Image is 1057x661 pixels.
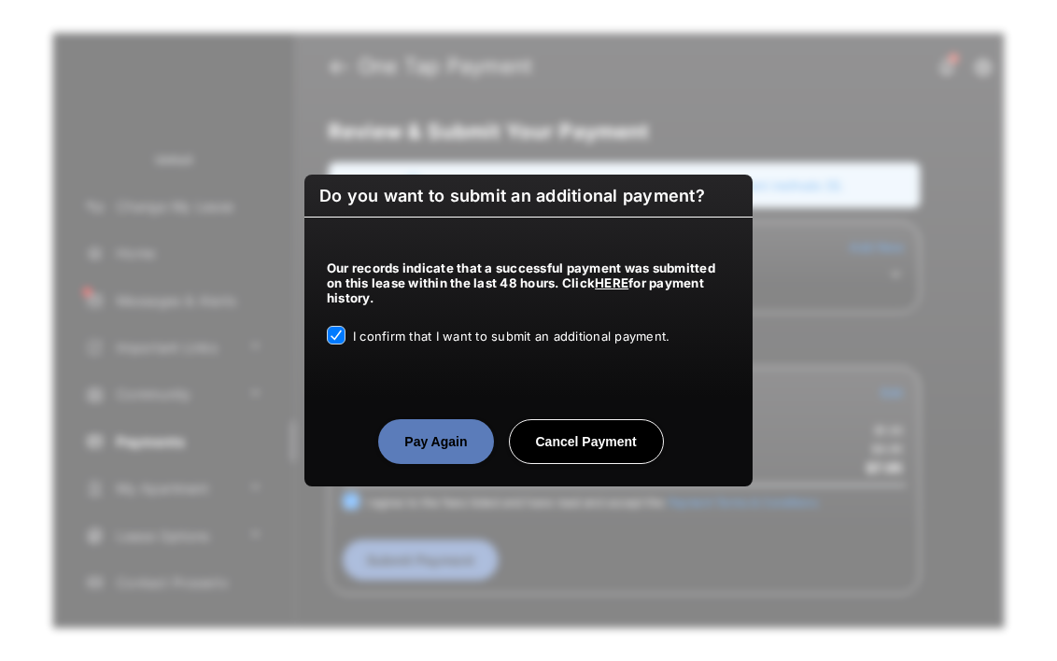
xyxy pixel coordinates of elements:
button: Pay Again [378,419,493,464]
h5: Our records indicate that a successful payment was submitted on this lease within the last 48 hou... [327,260,730,305]
button: Cancel Payment [509,419,664,464]
span: I confirm that I want to submit an additional payment. [353,329,669,344]
h6: Do you want to submit an additional payment? [304,175,753,218]
a: HERE [595,275,628,290]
